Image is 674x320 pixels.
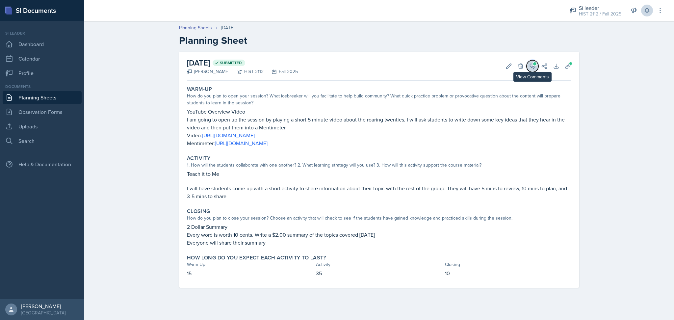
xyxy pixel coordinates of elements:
[445,261,571,268] div: Closing
[3,158,82,171] div: Help & Documentation
[187,68,229,75] div: [PERSON_NAME]
[187,155,210,162] label: Activity
[187,239,571,247] p: Everyone will share their summary
[187,208,210,215] label: Closing
[187,170,571,178] p: Teach it to Me
[21,309,65,316] div: [GEOGRAPHIC_DATA]
[3,105,82,119] a: Observation Forms
[3,52,82,65] a: Calendar
[21,303,65,309] div: [PERSON_NAME]
[202,132,255,139] a: [URL][DOMAIN_NAME]
[187,269,313,277] p: 15
[187,86,212,93] label: Warm-Up
[220,60,242,66] span: Submitted
[229,68,264,75] div: HIST 2112
[187,261,313,268] div: Warm-Up
[445,269,571,277] p: 10
[187,57,298,69] h2: [DATE]
[3,134,82,147] a: Search
[221,24,234,31] div: [DATE]
[187,215,571,222] div: How do you plan to close your session? Choose an activity that will check to see if the students ...
[187,184,571,200] p: I will have students come up with a short activity to share information about their topic with th...
[187,254,326,261] label: How long do you expect each activity to last?
[579,4,621,12] div: Si leader
[215,140,268,147] a: [URL][DOMAIN_NAME]
[3,120,82,133] a: Uploads
[527,60,538,72] button: View Comments
[179,35,579,46] h2: Planning Sheet
[579,11,621,17] div: HIST 2112 / Fall 2025
[187,231,571,239] p: Every word is worth 10 cents. Write a $2.00 summary of the topics covered [DATE]
[187,131,571,139] p: Video:
[316,269,442,277] p: 35
[187,93,571,106] div: How do you plan to open your session? What icebreaker will you facilitate to help build community...
[187,108,571,116] p: YouTube Overview Video
[3,30,82,36] div: Si leader
[3,67,82,80] a: Profile
[187,139,571,147] p: Mentimeter:
[179,24,212,31] a: Planning Sheets
[316,261,442,268] div: Activity
[264,68,298,75] div: Fall 2025
[3,91,82,104] a: Planning Sheets
[187,162,571,169] div: 1. How will the students collaborate with one another? 2. What learning strategy will you use? 3....
[3,84,82,90] div: Documents
[3,38,82,51] a: Dashboard
[187,223,571,231] p: 2 Dollar Summary
[187,116,571,131] p: I am going to open up the session by playing a short 5 minute video about the roaring twenties, I...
